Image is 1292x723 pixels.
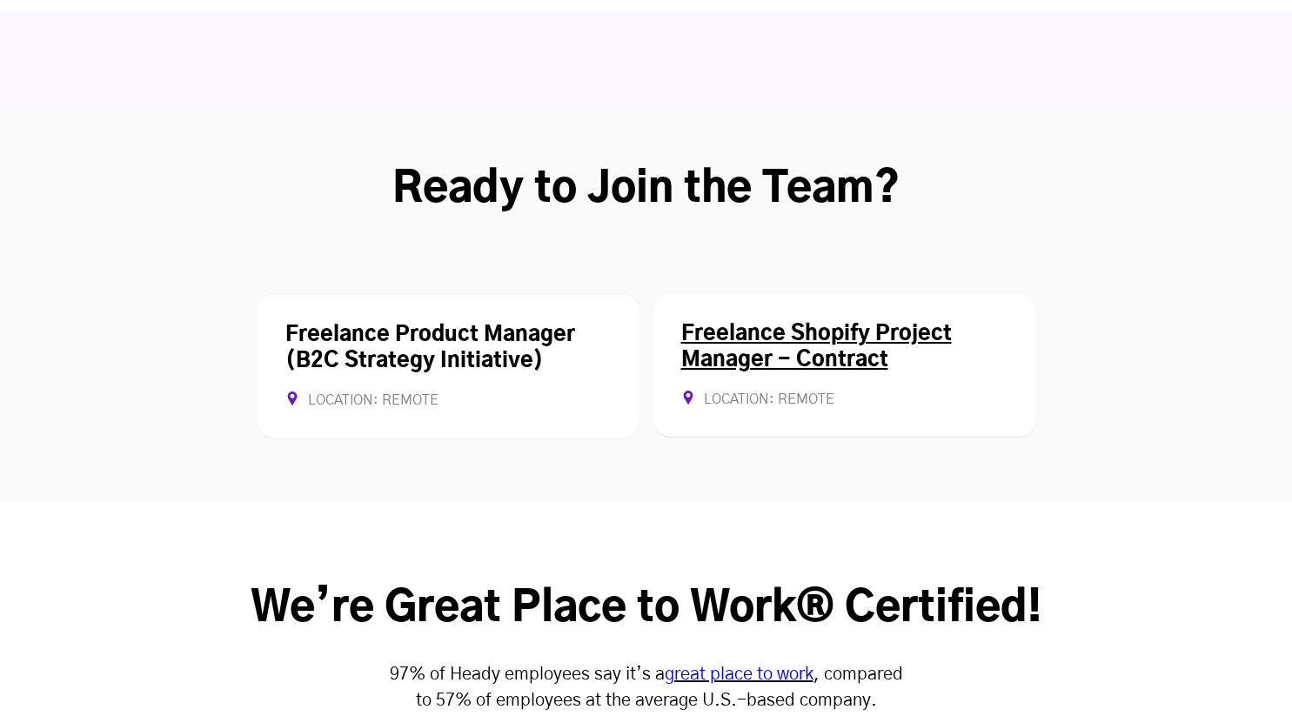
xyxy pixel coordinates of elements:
[87,164,1205,216] h2: Ready to Join the Team?
[665,666,813,683] a: great place to work
[681,391,1007,409] div: Location: REMOTE
[285,325,575,372] a: Freelance Product Manager (B2C Strategy Initiative)
[385,661,907,713] p: 97% of Heady employees say it’s a , compared to 57% of employees at the average U.S.-based company.
[681,324,952,371] a: Freelance Shopify Project Manager - Contract
[285,392,612,410] div: Location: REMOTE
